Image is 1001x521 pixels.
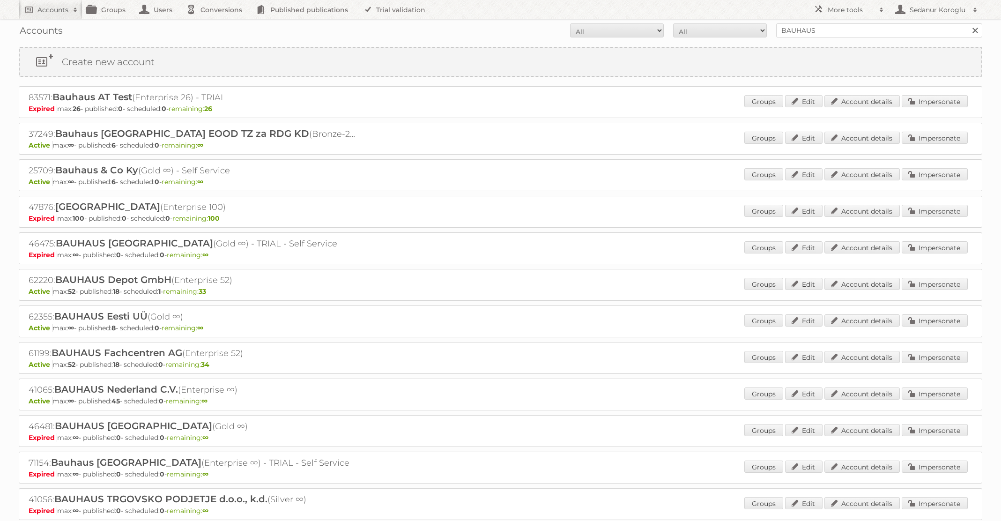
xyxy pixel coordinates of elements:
span: remaining: [162,178,203,186]
strong: 18 [113,360,119,369]
p: max: - published: - scheduled: - [29,397,972,405]
a: Groups [744,168,783,180]
strong: 0 [160,251,164,259]
strong: 0 [165,214,170,223]
h2: More tools [828,5,875,15]
span: remaining: [167,433,208,442]
span: Bauhaus & Co Ky [55,164,138,176]
strong: ∞ [197,178,203,186]
a: Edit [785,314,823,327]
strong: 0 [155,178,159,186]
a: Groups [744,278,783,290]
a: Edit [785,168,823,180]
strong: 0 [160,470,164,478]
a: Impersonate [902,95,968,107]
a: Account details [824,205,900,217]
span: BAUHAUS [GEOGRAPHIC_DATA] [56,238,213,249]
a: Groups [744,241,783,253]
a: Create new account [20,48,981,76]
strong: ∞ [73,433,79,442]
span: Expired [29,251,57,259]
strong: ∞ [202,506,208,515]
h2: 71154: (Enterprise ∞) - TRIAL - Self Service [29,457,356,469]
h2: 62220: (Enterprise 52) [29,274,356,286]
strong: 18 [113,287,119,296]
span: Active [29,360,52,369]
span: remaining: [166,397,208,405]
strong: ∞ [68,324,74,332]
span: Expired [29,506,57,515]
p: max: - published: - scheduled: - [29,251,972,259]
p: max: - published: - scheduled: - [29,470,972,478]
span: remaining: [167,506,208,515]
strong: 100 [73,214,84,223]
a: Account details [824,132,900,144]
strong: 6 [111,141,116,149]
strong: 0 [116,506,121,515]
strong: 0 [159,397,163,405]
span: remaining: [172,214,220,223]
span: [GEOGRAPHIC_DATA] [55,201,160,212]
strong: 52 [68,287,75,296]
strong: 26 [204,104,212,113]
p: max: - published: - scheduled: - [29,178,972,186]
span: Expired [29,104,57,113]
a: Account details [824,424,900,436]
a: Edit [785,461,823,473]
h2: 62355: (Gold ∞) [29,311,356,323]
a: Edit [785,387,823,400]
strong: 0 [160,433,164,442]
span: BAUHAUS Eesti UÜ [54,311,148,322]
strong: 0 [162,104,166,113]
span: Active [29,141,52,149]
a: Impersonate [902,278,968,290]
a: Account details [824,278,900,290]
a: Edit [785,95,823,107]
a: Account details [824,95,900,107]
p: max: - published: - scheduled: - [29,324,972,332]
span: Active [29,324,52,332]
span: Active [29,287,52,296]
a: Groups [744,314,783,327]
h2: 61199: (Enterprise 52) [29,347,356,359]
p: max: - published: - scheduled: - [29,104,972,113]
strong: 100 [208,214,220,223]
a: Impersonate [902,351,968,363]
strong: 0 [158,360,163,369]
a: Edit [785,497,823,509]
strong: ∞ [197,141,203,149]
span: Expired [29,433,57,442]
a: Account details [824,168,900,180]
a: Impersonate [902,424,968,436]
a: Groups [744,497,783,509]
a: Account details [824,387,900,400]
h2: 46475: (Gold ∞) - TRIAL - Self Service [29,238,356,250]
strong: 0 [116,251,121,259]
p: max: - published: - scheduled: - [29,360,972,369]
strong: 34 [201,360,209,369]
h2: 41056: (Silver ∞) [29,493,356,506]
a: Impersonate [902,497,968,509]
strong: 0 [160,506,164,515]
h2: 41065: (Enterprise ∞) [29,384,356,396]
strong: 0 [116,433,121,442]
strong: ∞ [201,397,208,405]
strong: ∞ [202,251,208,259]
strong: 8 [111,324,116,332]
strong: ∞ [68,141,74,149]
a: Impersonate [902,241,968,253]
span: remaining: [162,141,203,149]
span: Bauhaus [GEOGRAPHIC_DATA] [51,457,201,468]
a: Impersonate [902,461,968,473]
a: Impersonate [902,314,968,327]
a: Edit [785,205,823,217]
h2: 83571: (Enterprise 26) - TRIAL [29,91,356,104]
h2: 47876: (Enterprise 100) [29,201,356,213]
span: BAUHAUS [GEOGRAPHIC_DATA] [55,420,212,432]
strong: 0 [155,141,159,149]
strong: 26 [73,104,81,113]
span: Bauhaus [GEOGRAPHIC_DATA] EOOD TZ za RDG KD [55,128,309,139]
strong: 45 [111,397,120,405]
p: max: - published: - scheduled: - [29,214,972,223]
span: remaining: [167,470,208,478]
